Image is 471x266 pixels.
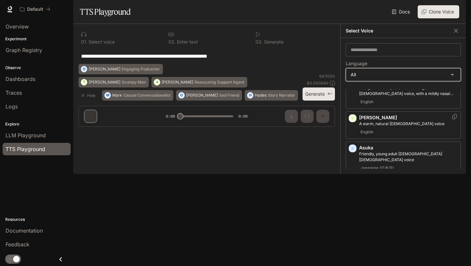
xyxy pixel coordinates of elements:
p: 64 / 1000 [319,73,335,79]
span: Japanese (日本語) [359,164,395,172]
div: H [247,90,253,101]
h1: TTS Playground [80,5,131,18]
p: Default [27,7,43,12]
div: D [81,64,87,74]
p: Friendly, young adult Japanese female voice [359,151,458,163]
p: Grumpy Man [122,80,146,84]
span: English [359,98,375,106]
span: English [359,128,375,136]
button: Hide [78,90,99,101]
p: 0 3 . [255,40,263,44]
button: MMarkCasual Conversationalist [102,90,173,101]
p: Language [346,61,367,66]
p: [PERSON_NAME] [359,114,458,121]
p: [PERSON_NAME] [89,80,120,84]
p: 0 1 . [81,40,87,44]
div: T [81,77,87,87]
button: A[PERSON_NAME]Reassuring Support Agent [151,77,247,87]
p: Select voice [87,40,115,44]
p: [PERSON_NAME] [89,67,120,71]
div: O [179,90,184,101]
p: Generate [263,40,284,44]
p: Energetic and expressive mid-range male voice, with a mildly nasal quality [359,85,458,97]
p: Asuka [359,144,458,151]
a: Docs [391,5,412,18]
p: Mark [112,93,122,97]
button: HHadesStory Narrator [245,90,298,101]
button: All workspaces [17,3,53,16]
button: Copy Voice ID [451,114,458,119]
button: O[PERSON_NAME]Sad Friend [176,90,242,101]
p: 0 2 . [168,40,176,44]
p: Sad Friend [219,93,239,97]
p: [PERSON_NAME] [186,93,218,97]
div: All [346,68,461,81]
button: D[PERSON_NAME]Engaging Podcaster [78,64,163,74]
p: Engaging Podcaster [122,67,160,71]
button: Clone Voice [418,5,459,18]
button: T[PERSON_NAME]Grumpy Man [78,77,149,87]
p: Reassuring Support Agent [195,80,244,84]
p: Enter text [176,40,198,44]
button: Generate⌘⏎ [303,87,335,101]
p: Hades [255,93,267,97]
div: M [105,90,111,101]
p: Casual Conversationalist [123,93,170,97]
p: ⌘⏎ [327,92,332,96]
p: [PERSON_NAME] [162,80,193,84]
p: A warm, natural female voice [359,121,458,127]
p: Story Narrator [268,93,295,97]
div: A [154,77,160,87]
